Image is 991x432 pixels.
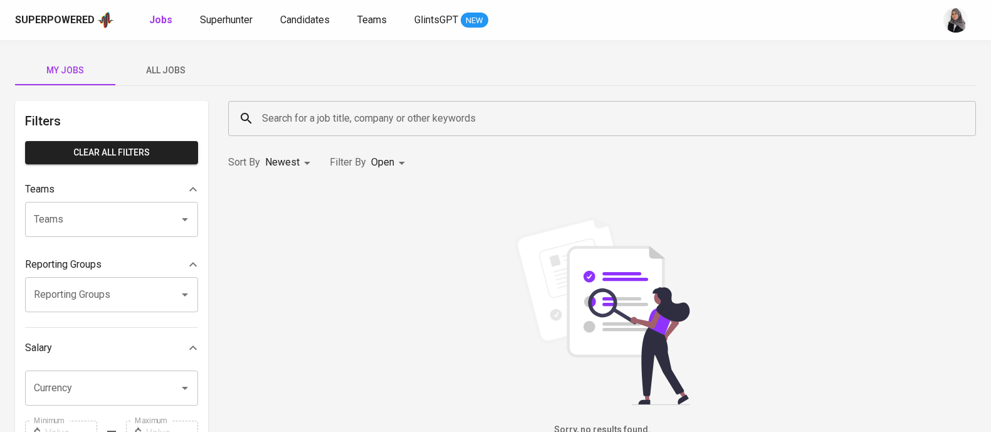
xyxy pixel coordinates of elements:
[25,257,102,272] p: Reporting Groups
[228,155,260,170] p: Sort By
[280,14,330,26] span: Candidates
[414,13,488,28] a: GlintsGPT NEW
[357,14,387,26] span: Teams
[176,211,194,228] button: Open
[280,13,332,28] a: Candidates
[15,13,95,28] div: Superpowered
[35,145,188,161] span: Clear All filters
[200,13,255,28] a: Superhunter
[123,63,208,78] span: All Jobs
[508,217,696,405] img: file_searching.svg
[25,177,198,202] div: Teams
[176,379,194,397] button: Open
[23,63,108,78] span: My Jobs
[461,14,488,27] span: NEW
[25,141,198,164] button: Clear All filters
[25,340,52,356] p: Salary
[943,8,968,33] img: sinta.windasari@glints.com
[15,11,114,29] a: Superpoweredapp logo
[371,151,409,174] div: Open
[149,14,172,26] b: Jobs
[330,155,366,170] p: Filter By
[265,155,300,170] p: Newest
[357,13,389,28] a: Teams
[371,156,394,168] span: Open
[414,14,458,26] span: GlintsGPT
[97,11,114,29] img: app logo
[25,111,198,131] h6: Filters
[25,335,198,361] div: Salary
[200,14,253,26] span: Superhunter
[149,13,175,28] a: Jobs
[265,151,315,174] div: Newest
[25,252,198,277] div: Reporting Groups
[176,286,194,303] button: Open
[25,182,55,197] p: Teams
